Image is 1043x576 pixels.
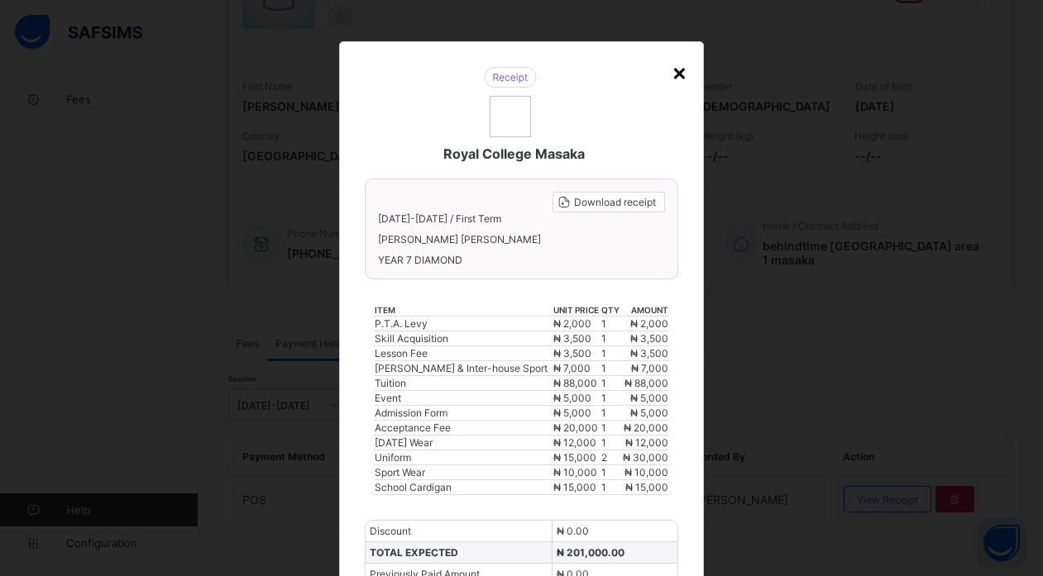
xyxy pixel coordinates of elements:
span: ₦ 12,000 [622,384,663,396]
span: Download receipt [928,155,1006,166]
div: Admission Form [88,356,620,368]
img: Royal College Masaka [506,55,548,96]
div: Skill Acquisition [375,332,551,345]
div: Skill Acquisition [88,286,620,298]
td: 1 [770,369,827,383]
div: Event [88,342,620,354]
div: P.T.A. Levy [375,317,551,330]
th: unit price [553,304,600,317]
div: Admission Form [375,407,551,419]
span: ₦ 7,000 [553,362,591,374]
span: ₦ 30,000 [623,451,668,464]
td: 1 [770,327,827,341]
span: ₦ 3,500 [630,332,668,345]
span: YEAR 7 DIAMOND [378,254,665,266]
span: ₦ 3,500 [622,300,658,312]
span: ₦ 15,000 [925,426,966,438]
span: ₦ 20,000 [624,421,668,434]
span: ₦ 2,000 [630,317,668,330]
td: 1 [600,465,621,480]
span: ₦ 88,000 [622,328,663,340]
div: [PERSON_NAME] & Inter-house Sport [88,314,620,326]
div: Tuition [88,328,620,340]
span: ₦ 2,000 [931,272,966,283]
td: 1 [770,426,827,440]
span: ₦ 15,000 [625,481,668,493]
span: ₦ 5,000 [931,342,966,354]
span: Download receipt [574,196,656,208]
img: receipt.26f346b57495a98c98ef9b0bc63aa4d8.svg [500,26,553,46]
span: [DATE]-[DATE] / First Term [378,212,501,225]
span: ₦ 15,000 [622,398,663,410]
span: ₦ 201,000.00 [631,490,693,502]
span: ₦ 3,500 [931,300,966,312]
span: [PERSON_NAME] [PERSON_NAME] [39,190,1015,202]
span: ₦ 201,000.00 [557,546,624,559]
img: Royal College Masaka [490,96,531,137]
span: ₦ 15,000 [622,426,663,438]
span: Amount Remaining [31,552,117,564]
span: ₦ 5,000 [630,392,668,404]
td: 1 [600,406,621,421]
span: ₦ 10,000 [553,466,597,478]
span: ₦ 2,000 [622,272,658,283]
th: amount [826,259,967,271]
td: 1 [770,271,827,285]
span: ₦ 20,000 [925,370,966,382]
div: School Cardigan [88,426,620,438]
span: ₦ 0.00 [557,525,589,537]
span: Discount [370,525,411,537]
div: Lesson Fee [375,347,551,359]
span: Royal College Masaka [443,145,585,162]
span: ₦ 5,000 [622,342,658,354]
span: ₦ 30,000 [925,398,966,410]
th: unit price [621,259,770,271]
div: Uniform [88,398,620,410]
span: [DATE]-[DATE] / First Term [39,170,153,182]
span: ₦ 5,000 [553,407,591,419]
span: YEAR 7 DIAMOND [39,210,1015,221]
span: ₦ 15,000 [553,451,596,464]
td: 2 [600,450,621,465]
span: ₦ 12,000 [625,436,668,449]
span: ₦ 3,500 [931,286,966,298]
div: Acceptance Fee [375,421,551,434]
div: Sport Wear [375,466,551,478]
span: ₦ 0.00 [631,511,662,522]
span: Royal College Masaka [465,104,597,120]
div: [PERSON_NAME] & Inter-house Sport [375,362,551,374]
div: Event [375,392,551,404]
span: ₦ 199,000.00 [631,531,692,543]
td: 1 [770,285,827,299]
div: Lesson Fee [88,300,620,312]
span: ₦ 7,000 [622,314,658,326]
div: Uniform [375,451,551,464]
span: TOTAL EXPECTED [31,490,112,502]
span: Previously Paid Amount [31,511,139,522]
td: 1 [770,313,827,327]
span: ₦ 88,000 [925,328,966,340]
span: ₦ 15,000 [553,481,596,493]
span: ₦ 3,500 [553,347,591,359]
td: 1 [600,376,621,391]
td: 1 [600,331,621,346]
img: receipt.26f346b57495a98c98ef9b0bc63aa4d8.svg [484,67,537,88]
span: ₦ 2,000 [553,317,591,330]
th: qty [770,259,827,271]
span: ₦ 5,000 [553,392,591,404]
span: TOTAL EXPECTED [370,546,458,559]
td: 1 [770,299,827,313]
td: 1 [600,480,621,495]
td: 1 [600,361,621,376]
td: 1 [600,391,621,406]
td: 2 [770,397,827,412]
td: 1 [600,421,621,436]
th: item [374,304,552,317]
td: 1 [770,412,827,426]
span: ₦ 10,000 [622,412,663,424]
span: ₦ 5,000 [630,407,668,419]
span: ₦ 10,000 [624,466,668,478]
span: ₦ 20,000 [622,370,663,382]
span: ₦ 2,000.00 [631,552,681,564]
span: ₦ 88,000 [553,377,597,389]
